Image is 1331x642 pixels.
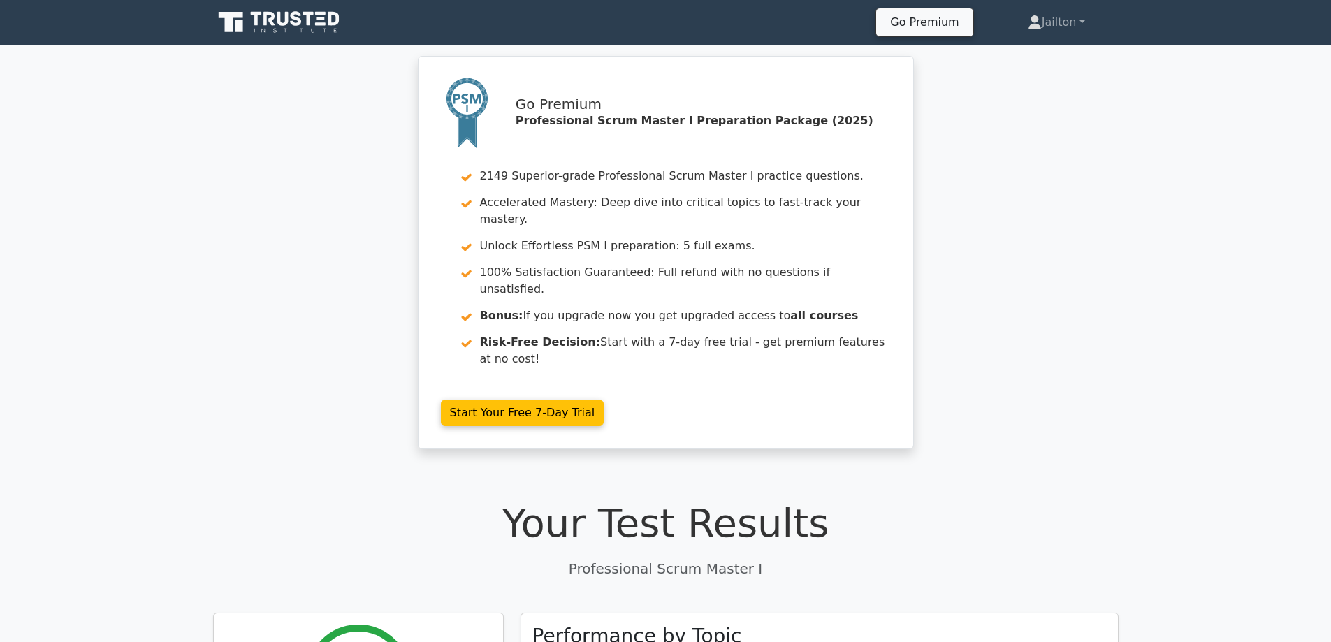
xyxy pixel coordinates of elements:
a: Go Premium [882,13,967,31]
p: Professional Scrum Master I [213,558,1119,579]
a: Start Your Free 7-Day Trial [441,400,604,426]
a: Jailton [994,8,1119,36]
h1: Your Test Results [213,499,1119,546]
